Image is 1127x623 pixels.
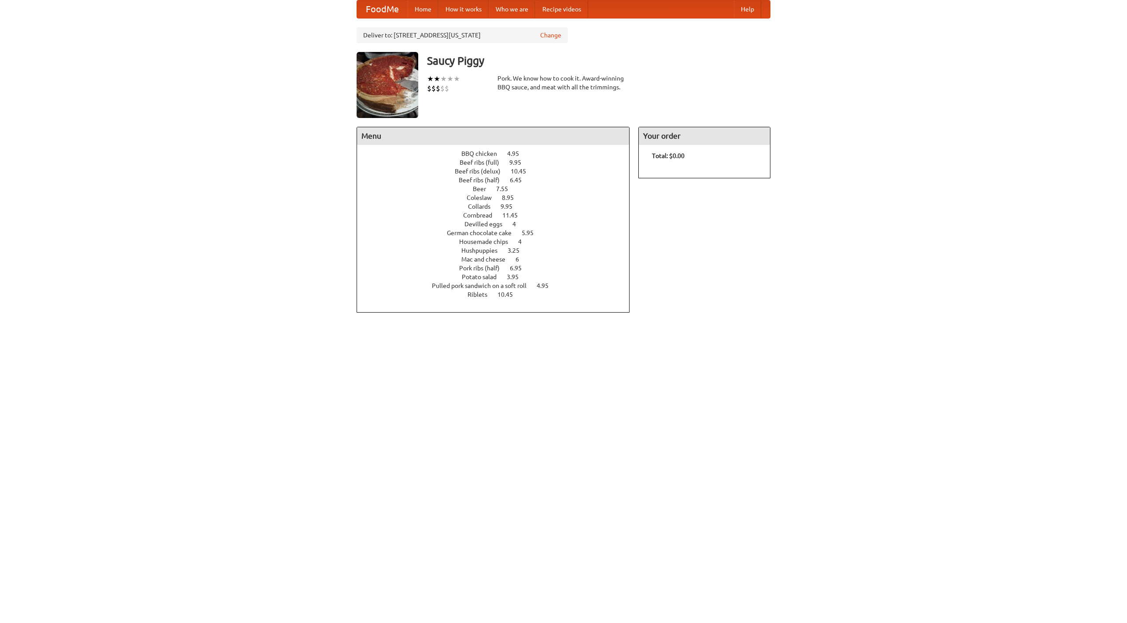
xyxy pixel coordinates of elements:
li: $ [436,84,440,93]
li: $ [440,84,445,93]
a: Pulled pork sandwich on a soft roll 4.95 [432,282,565,289]
a: BBQ chicken 4.95 [461,150,535,157]
span: Beer [473,185,495,192]
a: Help [734,0,761,18]
a: Beef ribs (delux) 10.45 [455,168,542,175]
span: 4.95 [507,150,528,157]
b: Total: $0.00 [652,152,685,159]
span: Beef ribs (full) [460,159,508,166]
span: Potato salad [462,273,505,280]
a: Mac and cheese 6 [461,256,535,263]
a: Who we are [489,0,535,18]
span: 10.45 [497,291,522,298]
a: Cornbread 11.45 [463,212,534,219]
li: ★ [447,74,453,84]
div: Deliver to: [STREET_ADDRESS][US_STATE] [357,27,568,43]
a: FoodMe [357,0,408,18]
span: 11.45 [502,212,527,219]
a: Beef ribs (half) 6.45 [459,177,538,184]
span: 6 [516,256,528,263]
a: Change [540,31,561,40]
h3: Saucy Piggy [427,52,770,70]
span: 6.45 [510,177,530,184]
a: Home [408,0,438,18]
span: Coleslaw [467,194,501,201]
span: 10.45 [511,168,535,175]
span: 8.95 [502,194,523,201]
span: 9.95 [509,159,530,166]
a: Housemade chips 4 [459,238,538,245]
span: BBQ chicken [461,150,506,157]
span: Housemade chips [459,238,517,245]
span: Mac and cheese [461,256,514,263]
li: ★ [434,74,440,84]
span: 3.25 [508,247,528,254]
span: 7.55 [496,185,517,192]
span: Hushpuppies [461,247,506,254]
h4: Your order [639,127,770,145]
span: Cornbread [463,212,501,219]
li: $ [445,84,449,93]
a: Beer 7.55 [473,185,524,192]
span: 6.95 [510,265,530,272]
span: 4 [518,238,530,245]
a: Devilled eggs 4 [464,221,532,228]
span: Collards [468,203,499,210]
span: 4 [512,221,525,228]
img: angular.jpg [357,52,418,118]
div: Pork. We know how to cook it. Award-winning BBQ sauce, and meat with all the trimmings. [497,74,630,92]
span: 9.95 [501,203,521,210]
span: 5.95 [522,229,542,236]
span: 4.95 [537,282,557,289]
span: Beef ribs (half) [459,177,508,184]
li: $ [427,84,431,93]
li: ★ [453,74,460,84]
span: Pork ribs (half) [459,265,508,272]
a: Riblets 10.45 [468,291,529,298]
span: Beef ribs (delux) [455,168,509,175]
a: Collards 9.95 [468,203,529,210]
span: Pulled pork sandwich on a soft roll [432,282,535,289]
a: German chocolate cake 5.95 [447,229,550,236]
li: ★ [440,74,447,84]
a: Coleslaw 8.95 [467,194,530,201]
a: Potato salad 3.95 [462,273,535,280]
span: German chocolate cake [447,229,520,236]
span: Riblets [468,291,496,298]
a: Pork ribs (half) 6.95 [459,265,538,272]
a: Recipe videos [535,0,588,18]
a: Beef ribs (full) 9.95 [460,159,538,166]
a: Hushpuppies 3.25 [461,247,536,254]
span: Devilled eggs [464,221,511,228]
li: ★ [427,74,434,84]
a: How it works [438,0,489,18]
h4: Menu [357,127,629,145]
span: 3.95 [507,273,527,280]
li: $ [431,84,436,93]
